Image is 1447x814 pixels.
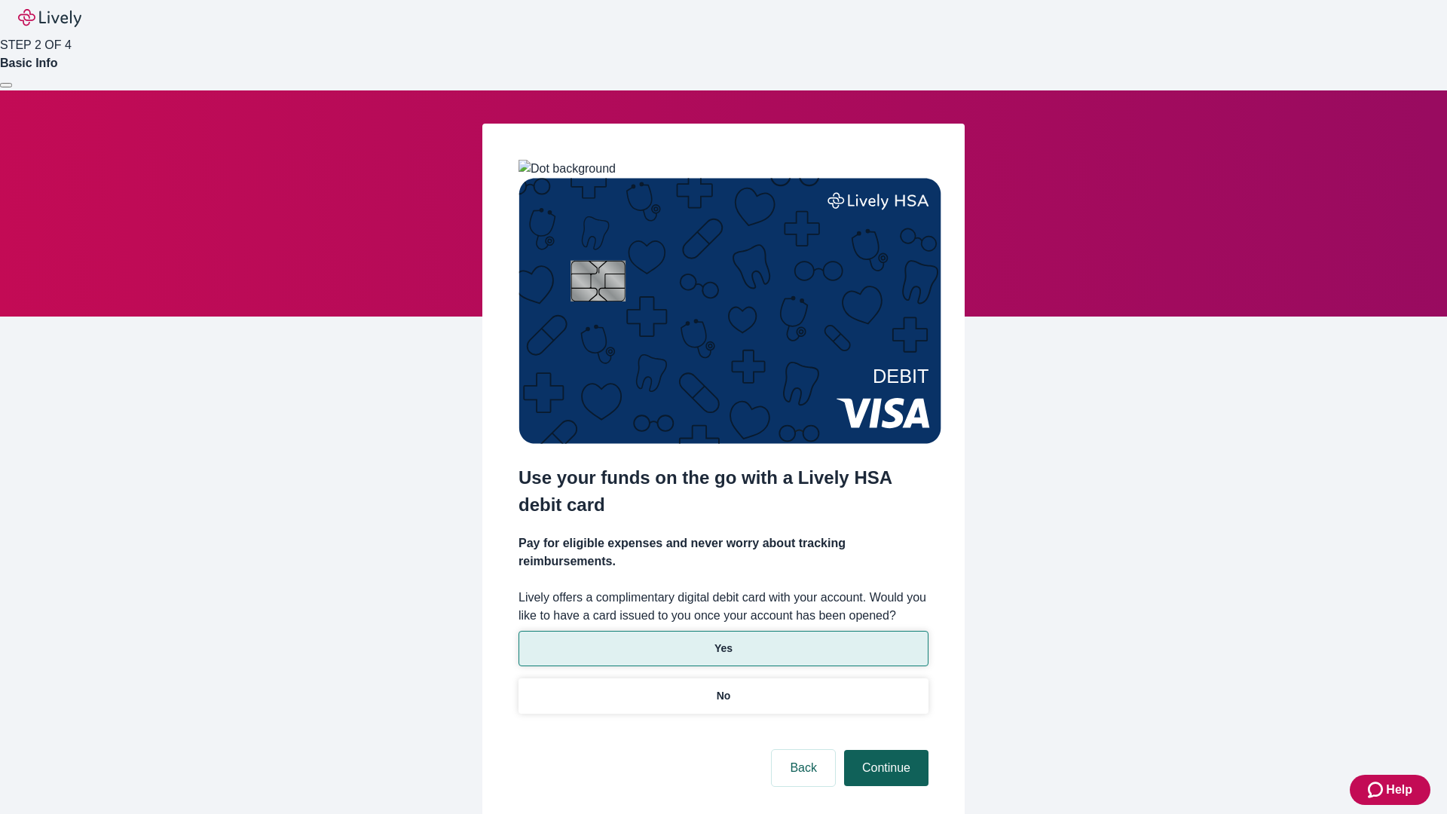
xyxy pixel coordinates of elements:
[18,9,81,27] img: Lively
[519,464,928,519] h2: Use your funds on the go with a Lively HSA debit card
[1386,781,1412,799] span: Help
[714,641,733,656] p: Yes
[1350,775,1430,805] button: Zendesk support iconHelp
[772,750,835,786] button: Back
[519,678,928,714] button: No
[519,534,928,571] h4: Pay for eligible expenses and never worry about tracking reimbursements.
[1368,781,1386,799] svg: Zendesk support icon
[519,178,941,444] img: Debit card
[717,688,731,704] p: No
[519,589,928,625] label: Lively offers a complimentary digital debit card with your account. Would you like to have a card...
[844,750,928,786] button: Continue
[519,631,928,666] button: Yes
[519,160,616,178] img: Dot background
